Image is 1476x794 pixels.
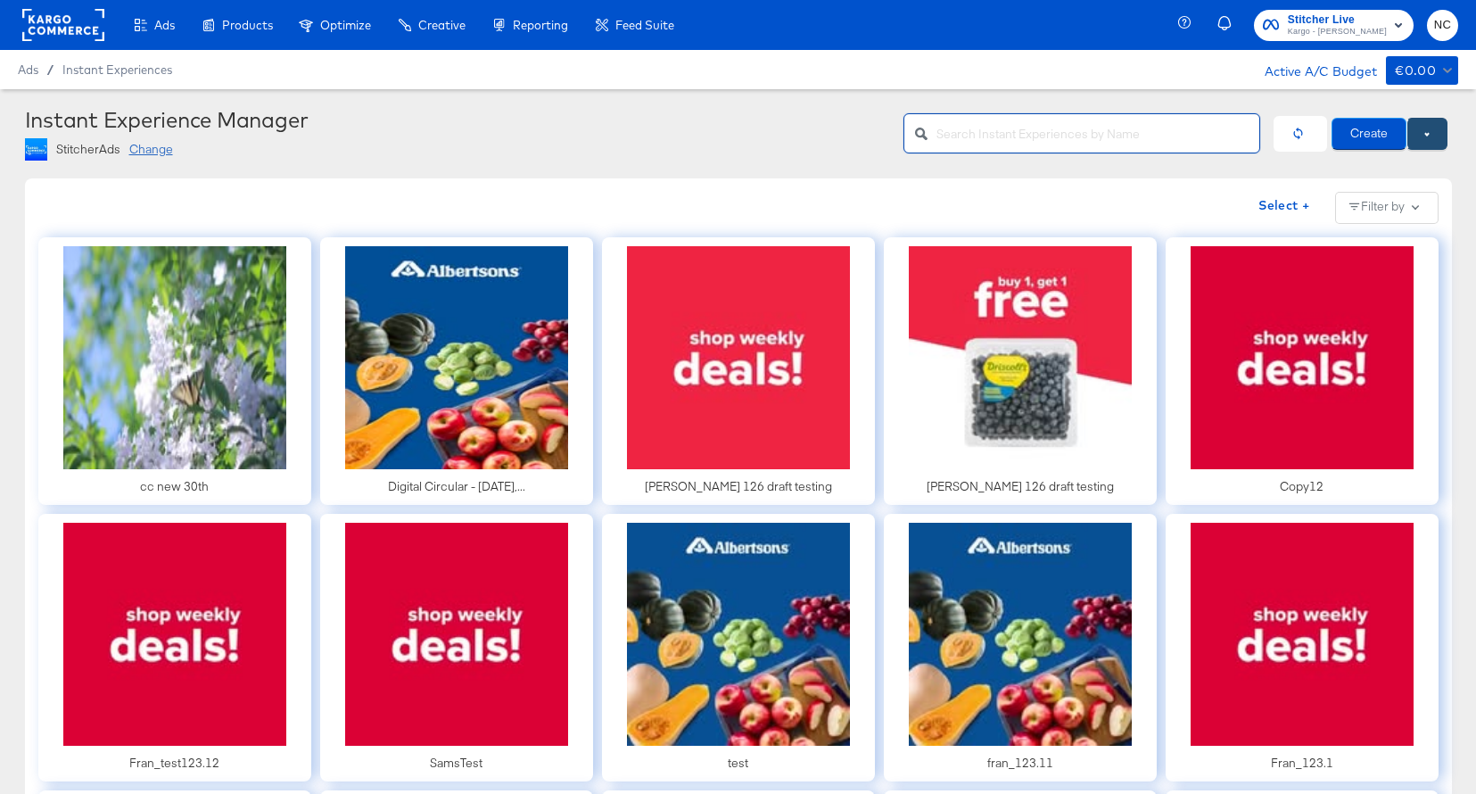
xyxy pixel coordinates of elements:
[1191,246,1414,469] img: preview
[615,18,674,32] span: Feed Suite
[320,18,371,32] span: Optimize
[222,18,273,32] span: Products
[56,141,120,158] div: StitcherAds
[927,478,1114,495] div: [PERSON_NAME] 126 draft testing
[1254,10,1414,41] button: Stitcher LiveKargo - [PERSON_NAME]
[1434,15,1451,36] span: NC
[1395,60,1436,82] div: €0.00
[63,246,286,469] img: preview
[1427,10,1458,41] button: NC
[1288,11,1387,29] span: Stitcher Live
[1332,118,1406,150] button: Create
[388,478,525,495] div: Digital Circular - [DATE],...
[63,523,286,746] img: preview
[25,107,890,132] div: Instant Experience Manager
[345,246,568,469] img: preview
[140,478,209,495] div: cc new 30th
[345,523,568,746] img: preview
[936,107,1259,145] input: Search Instant Experiences by Name
[1258,194,1309,217] span: Select +
[62,62,172,77] a: Instant Experiences
[418,18,466,32] span: Creative
[909,523,1132,746] img: preview
[1386,56,1458,85] button: €0.00
[1251,192,1316,220] button: Select +
[987,755,1053,772] div: fran_123.11
[18,62,38,77] span: Ads
[909,246,1132,469] img: preview
[513,18,568,32] span: Reporting
[129,755,219,772] div: Fran_test123.12
[38,62,62,77] span: /
[645,478,832,495] div: [PERSON_NAME] 126 draft testing
[627,523,850,746] img: preview
[1288,25,1387,39] span: Kargo - [PERSON_NAME]
[728,755,748,772] div: test
[430,755,482,772] div: SamsTest
[627,246,850,469] img: preview
[129,141,173,158] div: Change
[1335,192,1439,224] button: Filter by
[25,138,47,161] img: page
[1246,56,1377,83] div: Active A/C Budget
[1271,755,1333,772] div: Fran_123.1
[1191,523,1414,746] img: preview
[154,18,175,32] span: Ads
[1280,478,1323,495] div: Copy12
